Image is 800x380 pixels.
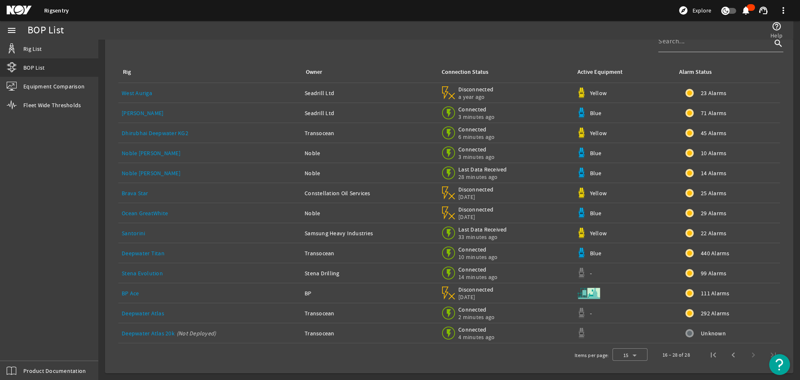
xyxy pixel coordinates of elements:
[122,89,152,97] a: West Auriga
[305,249,434,257] div: Transocean
[758,5,768,15] mat-icon: support_agent
[773,38,783,48] i: search
[7,25,17,35] mat-icon: menu
[701,209,726,217] span: 29 Alarms
[590,310,592,317] span: -
[772,21,782,31] mat-icon: help_outline
[305,89,434,97] div: Seadrill Ltd
[770,31,782,40] span: Help
[773,0,793,20] button: more_vert
[692,6,711,15] span: Explore
[590,249,602,257] span: Blue
[122,68,295,77] div: Rig
[305,149,434,157] div: Noble
[458,193,494,201] span: [DATE]
[23,367,86,375] span: Product Documentation
[741,5,751,15] mat-icon: notifications
[458,233,507,241] span: 33 minutes ago
[122,189,148,197] a: Brava Star
[701,189,726,197] span: 25 Alarms
[458,313,495,321] span: 2 minutes ago
[458,146,495,153] span: Connected
[701,309,730,317] span: 292 Alarms
[458,186,494,193] span: Disconnected
[590,89,607,97] span: Yellow
[701,229,726,237] span: 22 Alarms
[678,5,688,15] mat-icon: explore
[458,286,494,293] span: Disconnected
[701,149,726,157] span: 10 Alarms
[576,228,587,238] img: Yellowpod.svg
[122,269,163,277] a: Stena Evolution
[590,229,607,237] span: Yellow
[458,206,494,213] span: Disconnected
[305,289,434,297] div: BP
[701,329,726,337] span: Unknown
[442,68,488,77] div: Connection Status
[658,36,772,46] input: Search...
[675,4,715,17] button: Explore
[458,266,498,273] span: Connected
[122,129,188,137] a: Dhirubhai Deepwater KG2
[123,68,131,77] div: Rig
[575,351,609,360] div: Items per page:
[177,330,216,337] div: (Not Deployed)
[305,169,434,177] div: Noble
[23,63,45,72] span: BOP List
[458,113,495,121] span: 3 minutes ago
[122,289,139,297] a: BP Ace
[305,329,434,337] div: Transocean
[458,166,507,173] span: Last Data Received
[458,126,495,133] span: Connected
[305,129,434,137] div: Transocean
[576,148,587,158] img: Bluepod.svg
[458,326,495,333] span: Connected
[458,93,494,101] span: a year ago
[305,109,434,117] div: Seadrill Ltd
[122,229,145,237] a: Santorini
[679,68,712,77] div: Alarm Status
[458,173,507,181] span: 28 minutes ago
[701,129,726,137] span: 45 Alarms
[305,309,434,317] div: Transocean
[703,345,723,365] button: First page
[701,169,726,177] span: 14 Alarms
[701,289,730,297] span: 111 Alarms
[576,308,587,318] img: Graypod.svg
[701,269,726,277] span: 99 Alarms
[305,209,434,217] div: Noble
[590,109,602,117] span: Blue
[458,306,495,313] span: Connected
[576,108,587,118] img: Bluepod.svg
[576,281,601,306] img: Skid.svg
[122,310,164,317] a: Deepwater Atlas
[305,269,434,277] div: Stena Drilling
[458,86,494,93] span: Disconnected
[458,253,498,261] span: 10 minutes ago
[577,68,622,77] div: Active Equipment
[576,328,587,338] img: Graypod.svg
[576,248,587,258] img: Bluepod.svg
[458,246,498,253] span: Connected
[122,249,165,257] a: Deepwater Titan
[590,149,602,157] span: Blue
[576,268,587,278] img: Graypod.svg
[458,213,494,221] span: [DATE]
[590,189,607,197] span: Yellow
[23,45,42,53] span: Rig List
[122,109,163,117] a: [PERSON_NAME]
[458,133,495,141] span: 6 minutes ago
[576,128,587,138] img: Yellowpod.svg
[23,82,85,91] span: Equipment Comparison
[701,109,726,117] span: 71 Alarms
[458,226,507,233] span: Last Data Received
[122,330,175,337] a: Deepwater Atlas 20k
[27,26,64,35] div: BOP List
[576,188,587,198] img: Yellowpod.svg
[590,209,602,217] span: Blue
[723,345,743,365] button: Previous page
[576,88,587,98] img: Yellowpod.svg
[44,7,69,15] a: Rigsentry
[590,269,592,277] span: -
[769,354,790,375] button: Open Resource Center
